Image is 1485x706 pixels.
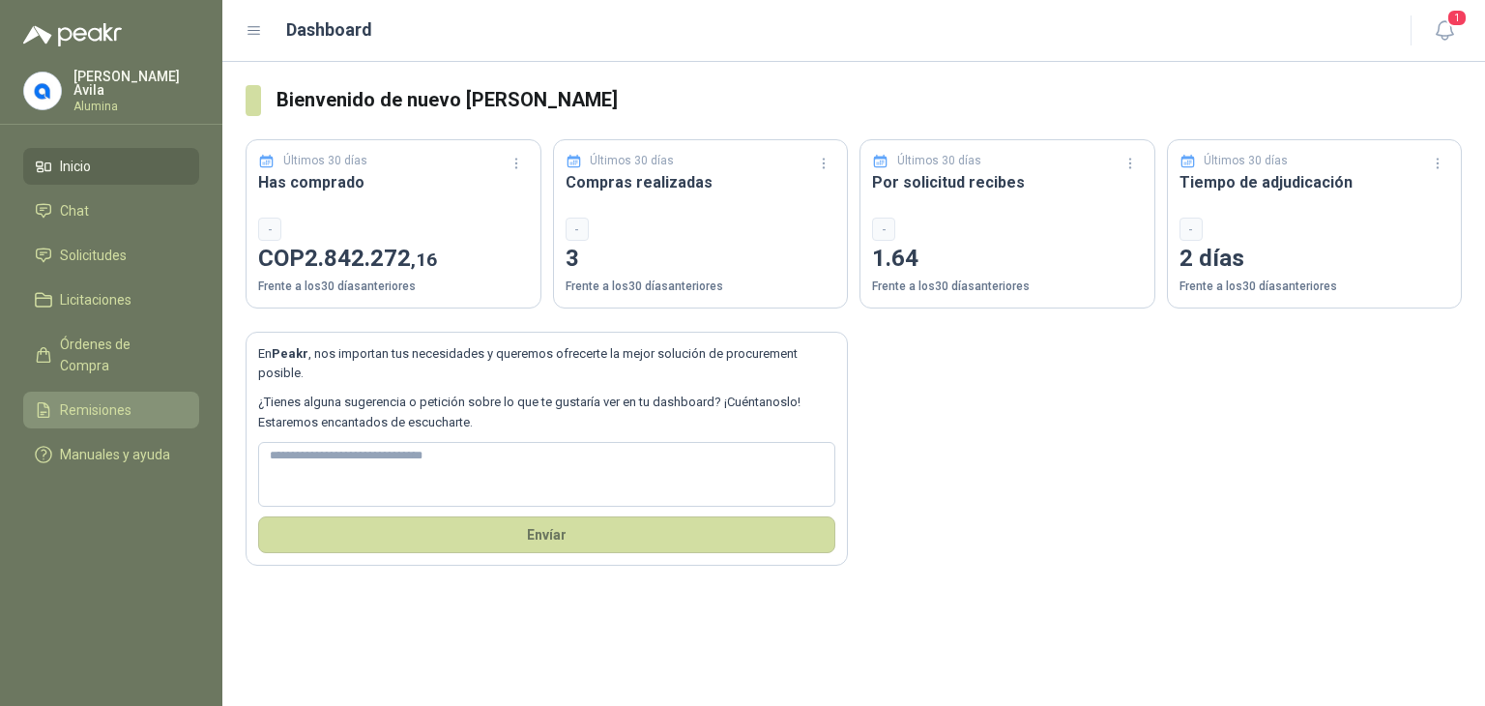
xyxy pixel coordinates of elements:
h3: Has comprado [258,170,529,194]
p: 2 días [1179,241,1450,278]
span: 1 [1446,9,1468,27]
a: Licitaciones [23,281,199,318]
button: Envíar [258,516,835,553]
span: Remisiones [60,399,131,421]
h3: Bienvenido de nuevo [PERSON_NAME] [277,85,1462,115]
div: - [566,218,589,241]
a: Remisiones [23,392,199,428]
div: - [1179,218,1203,241]
p: Frente a los 30 días anteriores [258,278,529,296]
span: 2.842.272 [305,245,437,272]
p: Últimos 30 días [283,152,367,170]
span: Chat [60,200,89,221]
a: Órdenes de Compra [23,326,199,384]
p: Últimos 30 días [1204,152,1288,170]
p: Alumina [73,101,199,112]
p: Últimos 30 días [590,152,674,170]
div: - [872,218,895,241]
span: ,16 [411,249,437,271]
p: 3 [566,241,836,278]
img: Company Logo [24,73,61,109]
span: Órdenes de Compra [60,334,181,376]
span: Inicio [60,156,91,177]
img: Logo peakr [23,23,122,46]
h3: Compras realizadas [566,170,836,194]
button: 1 [1427,14,1462,48]
a: Solicitudes [23,237,199,274]
a: Manuales y ayuda [23,436,199,473]
a: Inicio [23,148,199,185]
p: Últimos 30 días [897,152,981,170]
p: 1.64 [872,241,1143,278]
p: COP [258,241,529,278]
h3: Por solicitud recibes [872,170,1143,194]
p: Frente a los 30 días anteriores [872,278,1143,296]
b: Peakr [272,346,308,361]
p: [PERSON_NAME] Avila [73,70,199,97]
p: Frente a los 30 días anteriores [1179,278,1450,296]
h3: Tiempo de adjudicación [1179,170,1450,194]
div: - [258,218,281,241]
p: Frente a los 30 días anteriores [566,278,836,296]
h1: Dashboard [286,16,372,44]
a: Chat [23,192,199,229]
span: Solicitudes [60,245,127,266]
p: En , nos importan tus necesidades y queremos ofrecerte la mejor solución de procurement posible. [258,344,835,384]
span: Licitaciones [60,289,131,310]
p: ¿Tienes alguna sugerencia o petición sobre lo que te gustaría ver en tu dashboard? ¡Cuéntanoslo! ... [258,393,835,432]
span: Manuales y ayuda [60,444,170,465]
